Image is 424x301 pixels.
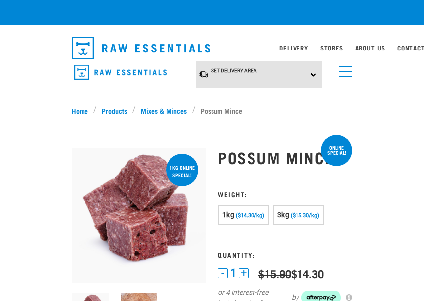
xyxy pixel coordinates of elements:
h3: Weight: [218,190,352,198]
img: van-moving.png [199,70,209,78]
h3: Quantity: [218,251,352,258]
img: Raw Essentials Logo [72,37,210,59]
button: 3kg ($15.30/kg) [273,205,324,225]
a: Home [72,105,93,116]
a: About Us [355,46,385,50]
a: Stores [320,46,343,50]
a: Products [97,105,132,116]
span: 1 [230,268,236,278]
span: 3kg [277,211,289,219]
h1: Possum Mince [218,149,352,166]
button: 1kg ($14.30/kg) [218,205,269,225]
span: Set Delivery Area [211,68,257,73]
nav: dropdown navigation [64,33,360,63]
img: 1102 Possum Mince 01 [72,148,206,283]
span: 1kg [222,211,234,219]
button: + [239,268,249,278]
button: - [218,268,228,278]
img: Raw Essentials Logo [74,65,167,80]
a: Mixes & Minces [136,105,192,116]
span: ($15.30/kg) [291,212,319,219]
strike: $15.90 [258,270,291,276]
span: ($14.30/kg) [236,212,264,219]
nav: breadcrumbs [72,105,352,116]
a: Delivery [279,46,308,50]
div: $14.30 [258,267,324,280]
a: menu [335,60,352,78]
